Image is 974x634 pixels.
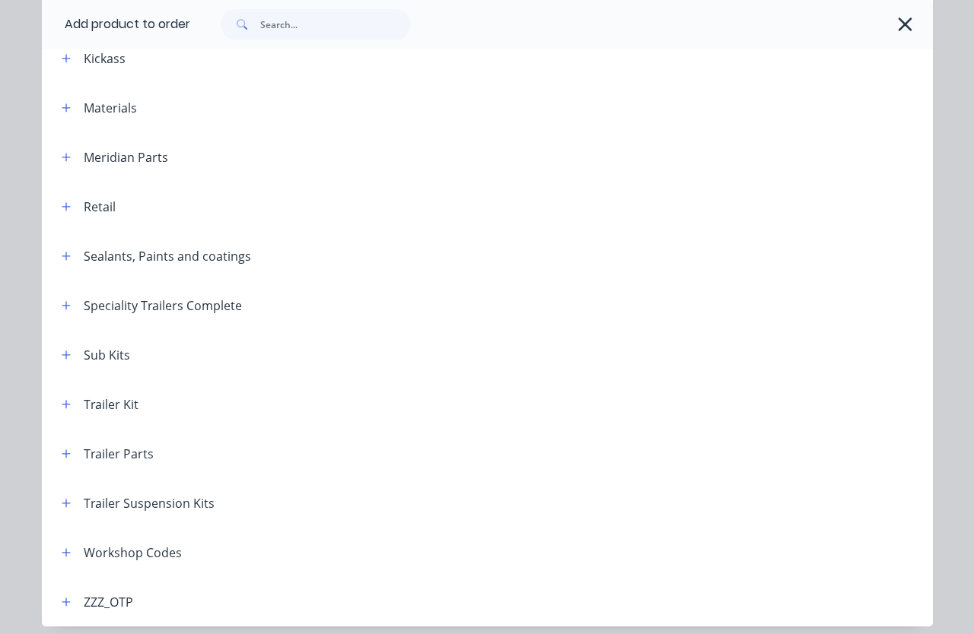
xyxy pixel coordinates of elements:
div: ZZZ_OTP [84,593,133,611]
div: Workshop Codes [84,544,182,562]
div: Retail [84,198,116,216]
div: Sub Kits [84,346,130,364]
div: Speciality Trailers Complete [84,296,242,315]
div: Trailer Kit [84,395,138,414]
div: Kickass [84,49,126,68]
input: Search... [260,9,411,40]
div: Trailer Suspension Kits [84,494,215,512]
div: Sealants, Paints and coatings [84,247,251,265]
div: Materials [84,99,137,117]
div: Trailer Parts [84,445,154,463]
div: Meridian Parts [84,148,168,166]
